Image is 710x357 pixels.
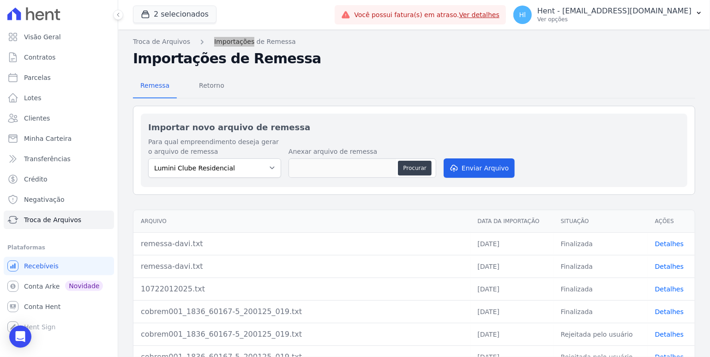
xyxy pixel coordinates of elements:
[133,37,695,47] nav: Breadcrumb
[4,129,114,148] a: Minha Carteira
[554,300,648,323] td: Finalizada
[24,175,48,184] span: Crédito
[470,323,554,345] td: [DATE]
[4,89,114,107] a: Lotes
[554,323,648,345] td: Rejeitada pelo usuário
[133,50,695,67] h2: Importações de Remessa
[470,278,554,300] td: [DATE]
[554,278,648,300] td: Finalizada
[655,240,684,248] a: Detalhes
[554,232,648,255] td: Finalizada
[4,211,114,229] a: Troca de Arquivos
[470,210,554,233] th: Data da Importação
[135,76,175,95] span: Remessa
[519,12,526,18] span: Hl
[655,263,684,270] a: Detalhes
[141,329,463,340] div: cobrem001_1836_60167-5_200125_019.txt
[133,74,177,98] a: Remessa
[24,282,60,291] span: Conta Arke
[24,195,65,204] span: Negativação
[148,137,281,157] label: Para qual empreendimento deseja gerar o arquivo de remessa
[470,232,554,255] td: [DATE]
[148,121,680,133] h2: Importar novo arquivo de remessa
[537,16,692,23] p: Ver opções
[24,93,42,103] span: Lotes
[4,257,114,275] a: Recebíveis
[4,28,114,46] a: Visão Geral
[24,302,60,311] span: Conta Hent
[192,74,232,98] a: Retorno
[655,331,684,338] a: Detalhes
[141,284,463,295] div: 10722012025.txt
[4,48,114,67] a: Contratos
[4,68,114,87] a: Parcelas
[444,158,515,178] button: Enviar Arquivo
[554,210,648,233] th: Situação
[24,154,71,163] span: Transferências
[470,300,554,323] td: [DATE]
[4,190,114,209] a: Negativação
[24,73,51,82] span: Parcelas
[214,37,296,47] a: Importações de Remessa
[24,215,81,224] span: Troca de Arquivos
[24,53,55,62] span: Contratos
[648,210,695,233] th: Ações
[141,261,463,272] div: remessa-davi.txt
[4,170,114,188] a: Crédito
[24,32,61,42] span: Visão Geral
[4,109,114,127] a: Clientes
[537,6,692,16] p: Hent - [EMAIL_ADDRESS][DOMAIN_NAME]
[9,326,31,348] div: Open Intercom Messenger
[4,297,114,316] a: Conta Hent
[4,150,114,168] a: Transferências
[24,114,50,123] span: Clientes
[133,6,217,23] button: 2 selecionados
[24,261,59,271] span: Recebíveis
[65,281,103,291] span: Novidade
[554,255,648,278] td: Finalizada
[133,210,470,233] th: Arquivo
[141,306,463,317] div: cobrem001_1836_60167-5_200125_019.txt
[655,308,684,315] a: Detalhes
[4,277,114,296] a: Conta Arke Novidade
[193,76,230,95] span: Retorno
[459,11,499,18] a: Ver detalhes
[398,161,431,175] button: Procurar
[506,2,710,28] button: Hl Hent - [EMAIL_ADDRESS][DOMAIN_NAME] Ver opções
[133,37,190,47] a: Troca de Arquivos
[24,134,72,143] span: Minha Carteira
[655,285,684,293] a: Detalhes
[289,147,436,157] label: Anexar arquivo de remessa
[141,238,463,249] div: remessa-davi.txt
[354,10,499,20] span: Você possui fatura(s) em atraso.
[7,242,110,253] div: Plataformas
[470,255,554,278] td: [DATE]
